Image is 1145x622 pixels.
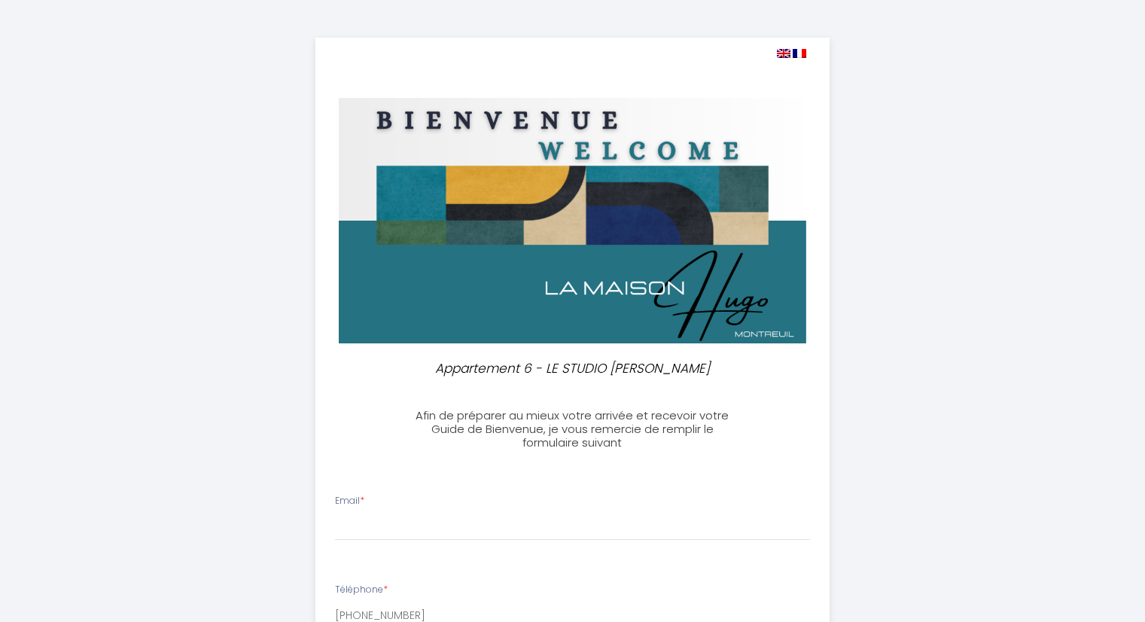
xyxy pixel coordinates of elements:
img: fr.png [793,49,806,58]
img: en.png [777,49,790,58]
label: Email [335,494,364,508]
h3: Afin de préparer au mieux votre arrivée et recevoir votre Guide de Bienvenue, je vous remercie de... [405,409,740,450]
label: Téléphone [335,583,388,597]
p: Appartement 6 - LE STUDIO [PERSON_NAME] [412,358,734,379]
